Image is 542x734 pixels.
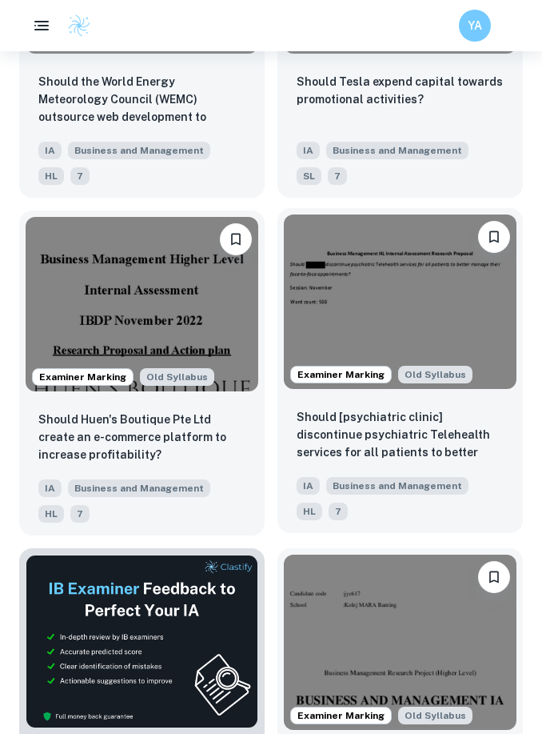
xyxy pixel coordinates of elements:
[140,368,214,386] div: Starting from the May 2024 session, the Business IA requirements have changed. It's OK to refer t...
[277,211,523,535] a: Examiner MarkingStarting from the May 2024 session, the Business IA requirements have changed. It...
[329,503,348,520] span: 7
[297,503,322,520] span: HL
[398,366,472,383] div: Starting from the May 2024 session, the Business IA requirements have changed. It's OK to refer t...
[220,223,252,255] button: Bookmark
[38,142,62,159] span: IA
[33,370,133,384] span: Examiner Marking
[398,366,472,383] span: Old Syllabus
[58,14,91,38] a: Clastify logo
[291,367,391,382] span: Examiner Marking
[68,479,210,497] span: Business and Management
[26,217,258,391] img: Business and Management IA example thumbnail: Should Huen's Boutique Pte Ltd create an
[478,561,510,593] button: Bookmark
[140,368,214,386] span: Old Syllabus
[328,167,347,185] span: 7
[398,707,472,724] span: Old Syllabus
[70,167,90,185] span: 7
[297,73,504,108] p: Should Tesla expend capital towards promotional activities?
[284,555,516,729] img: Business and Management IA example thumbnail: Should Nash Aura Enterprise consider emp
[70,505,90,523] span: 7
[38,505,64,523] span: HL
[19,211,265,535] a: Examiner MarkingStarting from the May 2024 session, the Business IA requirements have changed. It...
[398,707,472,724] div: Starting from the May 2024 session, the Business IA requirements have changed. It's OK to refer t...
[297,167,321,185] span: SL
[478,221,510,253] button: Bookmark
[297,477,320,495] span: IA
[326,477,468,495] span: Business and Management
[326,142,468,159] span: Business and Management
[291,708,391,723] span: Examiner Marking
[284,215,516,389] img: Business and Management IA example thumbnail: Should [psychiatric clinic] discontinue
[26,555,258,728] img: Thumbnail
[297,142,320,159] span: IA
[466,17,484,34] h6: YA
[38,479,62,497] span: IA
[297,408,504,463] p: Should [psychiatric clinic] discontinue psychiatric Telehealth services for all patients to bette...
[68,142,210,159] span: Business and Management
[38,411,245,463] p: Should Huen's Boutique Pte Ltd create an e-commerce platform to increase profitability?
[459,10,491,42] button: YA
[67,14,91,38] img: Clastify logo
[38,167,64,185] span: HL
[38,73,245,127] p: Should the World Energy Meteorology Council (WEMC) outsource web development to increase their on...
